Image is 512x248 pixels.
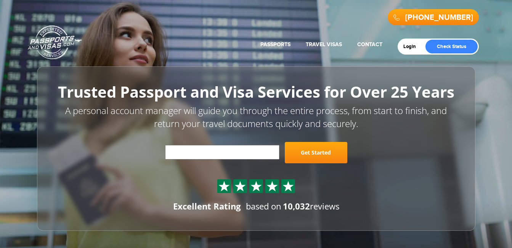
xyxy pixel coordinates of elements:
a: Passports [260,41,291,48]
a: Contact [357,41,382,48]
img: Sprite St [282,180,294,192]
span: based on [246,200,281,212]
h1: Trusted Passport and Visa Services for Over 25 Years [54,84,458,100]
strong: 10,032 [283,200,310,212]
a: Passports & [DOMAIN_NAME] [28,25,82,60]
span: reviews [283,200,339,212]
img: Sprite St [250,180,262,192]
div: Excellent Rating [173,200,241,212]
img: Sprite St [218,180,230,192]
a: Login [403,43,421,50]
a: Travel Visas [306,41,342,48]
a: [PHONE_NUMBER] [405,13,473,22]
a: Check Status [425,40,478,53]
img: Sprite St [266,180,278,192]
a: Get Started [285,142,347,163]
img: Sprite St [234,180,246,192]
p: A personal account manager will guide you through the entire process, from start to finish, and r... [54,104,458,130]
